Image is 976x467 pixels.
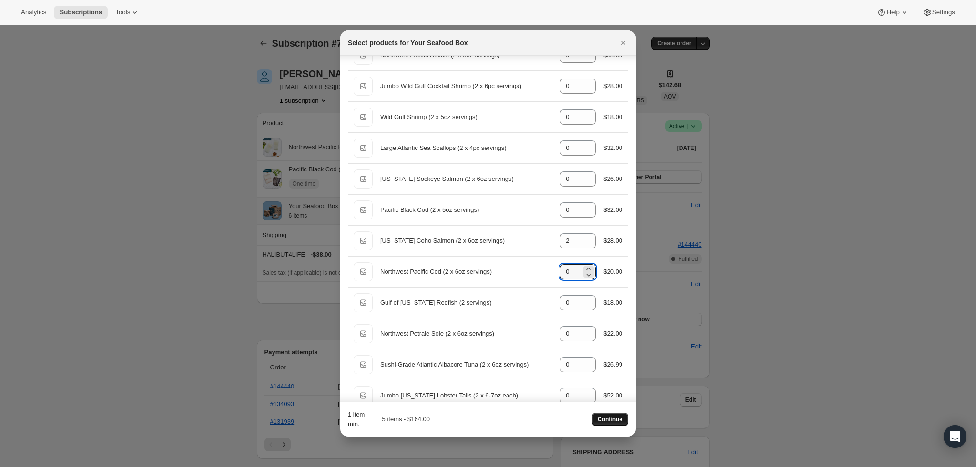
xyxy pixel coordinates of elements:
[603,174,622,184] div: $26.00
[348,38,468,48] h2: Select products for Your Seafood Box
[380,236,552,246] div: [US_STATE] Coho Salmon (2 x 6oz servings)
[348,410,369,429] div: 1 item min.
[603,205,622,215] div: $32.00
[380,391,552,400] div: Jumbo [US_STATE] Lobster Tails (2 x 6-7oz each)
[886,9,899,16] span: Help
[603,391,622,400] div: $52.00
[871,6,915,19] button: Help
[54,6,108,19] button: Subscriptions
[380,112,552,122] div: Wild Gulf Shrimp (2 x 5oz servings)
[15,6,52,19] button: Analytics
[380,81,552,91] div: Jumbo Wild Gulf Cocktail Shrimp (2 x 6pc servings)
[603,112,622,122] div: $18.00
[603,81,622,91] div: $28.00
[373,415,430,424] div: 5 items - $164.00
[603,329,622,338] div: $22.00
[380,329,552,338] div: Northwest Petrale Sole (2 x 6oz servings)
[603,236,622,246] div: $28.00
[380,143,552,153] div: Large Atlantic Sea Scallops (2 x 4pc servings)
[603,143,622,153] div: $32.00
[380,267,552,277] div: Northwest Pacific Cod (2 x 6oz servings)
[603,298,622,308] div: $18.00
[944,425,966,448] div: Open Intercom Messenger
[380,298,552,308] div: Gulf of [US_STATE] Redfish (2 servings)
[21,9,46,16] span: Analytics
[617,36,630,50] button: Close
[598,416,622,423] span: Continue
[110,6,145,19] button: Tools
[592,413,628,426] button: Continue
[380,205,552,215] div: Pacific Black Cod (2 x 5oz servings)
[917,6,961,19] button: Settings
[380,174,552,184] div: [US_STATE] Sockeye Salmon (2 x 6oz servings)
[603,267,622,277] div: $20.00
[60,9,102,16] span: Subscriptions
[932,9,955,16] span: Settings
[115,9,130,16] span: Tools
[603,360,622,369] div: $26.99
[380,360,552,369] div: Sushi-Grade Atlantic Albacore Tuna (2 x 6oz servings)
